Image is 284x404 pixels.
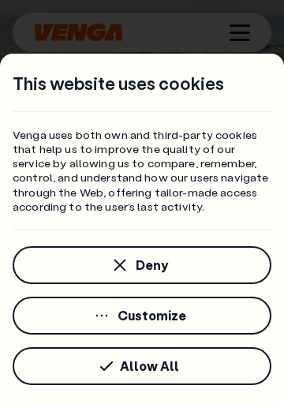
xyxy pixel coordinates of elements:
button: Allow All [13,347,271,385]
h4: This website uses cookies [13,73,224,95]
button: Customize [13,297,271,335]
span: Allow All [120,360,179,372]
span: Deny [136,259,168,271]
span: Customize [118,309,186,322]
button: Deny [13,246,271,284]
p: Venga uses both own and third-party cookies that help us to improve the quality of our service by... [13,128,271,214]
